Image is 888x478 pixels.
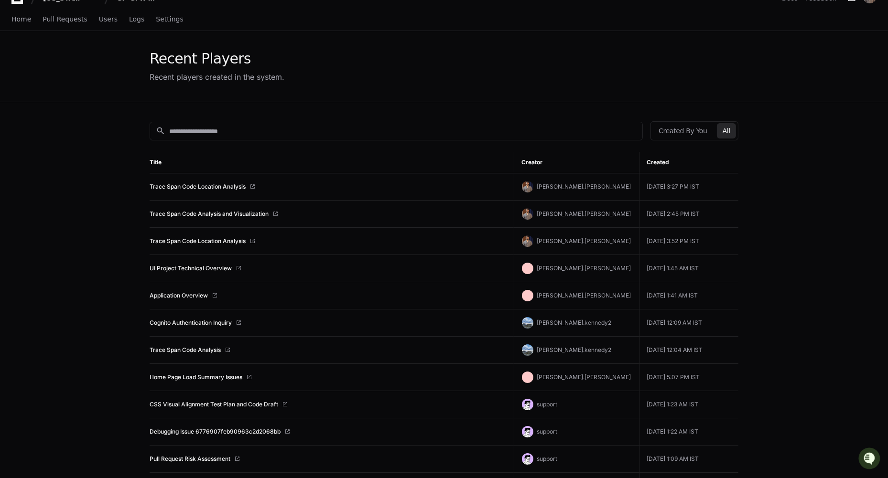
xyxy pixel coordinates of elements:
[11,9,31,31] a: Home
[639,255,738,282] td: [DATE] 1:45 AM IST
[537,455,558,462] span: support
[537,237,631,244] span: [PERSON_NAME].[PERSON_NAME]
[10,119,25,134] img: Mr Abhinav Kumar
[10,104,64,112] div: Past conversations
[537,373,631,381] span: [PERSON_NAME].[PERSON_NAME]
[522,317,533,329] img: 153204938
[522,181,533,192] img: 176496148
[150,401,278,408] a: CSS Visual Alignment Test Plan and Code Draft
[32,81,121,88] div: We're available if you need us!
[514,152,639,173] th: Creator
[129,9,144,31] a: Logs
[717,123,736,138] button: All
[857,446,883,472] iframe: Open customer support
[156,16,183,22] span: Settings
[11,16,31,22] span: Home
[150,210,269,218] a: Trace Span Code Analysis and Visualization
[522,344,533,356] img: 153204938
[150,50,284,67] div: Recent Players
[639,201,738,228] td: [DATE] 2:45 PM IST
[653,123,713,138] button: Created By You
[639,152,738,173] th: Created
[150,346,221,354] a: Trace Span Code Analysis
[537,292,631,299] span: [PERSON_NAME].[PERSON_NAME]
[88,128,92,136] span: •
[162,74,174,85] button: Start new chat
[94,128,113,136] span: [DATE]
[150,183,246,191] a: Trace Span Code Location Analysis
[10,71,27,88] img: 1756235613930-3d25f9e4-fa56-45dd-b3ad-e072dfbd1548
[639,418,738,446] td: [DATE] 1:22 AM IST
[10,38,174,53] div: Welcome
[639,173,738,201] td: [DATE] 3:27 PM IST
[43,9,87,31] a: Pull Requests
[639,364,738,391] td: [DATE] 5:07 PM IST
[67,149,116,157] a: Powered byPylon
[150,265,232,272] a: UI Project Technical Overview
[522,235,533,247] img: 176496148
[150,152,514,173] th: Title
[639,228,738,255] td: [DATE] 3:52 PM IST
[537,210,631,217] span: [PERSON_NAME].[PERSON_NAME]
[43,16,87,22] span: Pull Requests
[156,126,165,136] mat-icon: search
[150,292,208,299] a: Application Overview
[32,71,157,81] div: Start new chat
[537,428,558,435] span: support
[537,183,631,190] span: [PERSON_NAME].[PERSON_NAME]
[99,9,118,31] a: Users
[148,102,174,114] button: See all
[537,346,612,353] span: [PERSON_NAME].kennedy2
[129,16,144,22] span: Logs
[522,426,533,437] img: avatar
[99,16,118,22] span: Users
[522,208,533,220] img: 176496148
[537,319,612,326] span: [PERSON_NAME].kennedy2
[30,128,87,136] span: Mr [PERSON_NAME]
[150,455,230,463] a: Pull Request Risk Assessment
[537,265,631,272] span: [PERSON_NAME].[PERSON_NAME]
[150,428,281,436] a: Debugging Issue 6776907feb90963c2d2068bb
[639,446,738,473] td: [DATE] 1:09 AM IST
[639,337,738,364] td: [DATE] 12:04 AM IST
[150,373,242,381] a: Home Page Load Summary Issues
[150,71,284,83] div: Recent players created in the system.
[95,149,116,157] span: Pylon
[537,401,558,408] span: support
[156,9,183,31] a: Settings
[522,453,533,465] img: avatar
[639,391,738,418] td: [DATE] 1:23 AM IST
[639,309,738,337] td: [DATE] 12:09 AM IST
[150,319,232,327] a: Cognito Authentication Inquiry
[639,282,738,309] td: [DATE] 1:41 AM IST
[150,237,246,245] a: Trace Span Code Location Analysis
[522,399,533,410] img: avatar
[10,10,29,29] img: PlayerZero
